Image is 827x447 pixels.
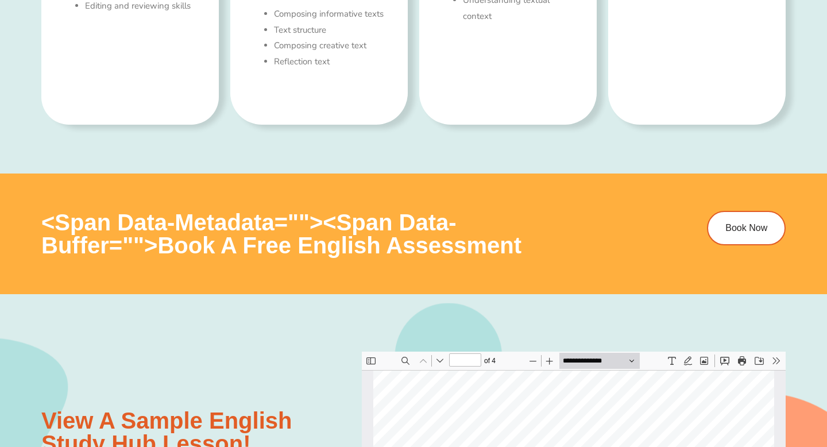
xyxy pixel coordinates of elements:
span: / [110,157,111,164]
span: \ [86,113,88,124]
span: Q [140,139,145,146]
span: R [311,130,316,137]
span: V [84,157,88,164]
span: U [151,139,156,146]
span: K [241,167,246,174]
span: Q [163,139,168,146]
span: L [104,113,110,124]
span: R [193,139,198,146]
span: U [101,113,109,124]
span: W [338,130,345,137]
span: T [173,167,177,174]
span: H [147,139,152,146]
span: H [194,167,199,174]
span: U [118,130,123,137]
span: K [146,157,150,164]
li: Text structure [274,22,390,38]
span: J [117,113,122,124]
span:  [88,157,95,164]
span: L [124,139,128,146]
span: W [126,167,133,174]
span: D [63,139,68,146]
span:  [196,72,209,84]
span: U [332,130,337,137]
span: H [227,130,232,137]
span: L [222,167,226,174]
span: V [99,72,108,84]
span: D [195,130,200,137]
span: V [143,167,148,174]
span: H [208,72,217,84]
span: H [88,72,97,84]
span:  [185,167,192,174]
span: P [117,167,121,174]
span: I [122,139,124,146]
span: W [221,167,227,174]
button: Draw [318,1,334,17]
span: X [217,139,222,146]
span: S [141,157,146,164]
span: / [77,167,79,174]
span: H [122,167,127,174]
span: Q [206,167,211,174]
button: Add or edit images [334,1,350,17]
span: I [163,130,164,137]
span: ( [100,157,102,164]
span: V [75,113,82,124]
span: \ [87,139,89,146]
span: L [172,167,176,174]
span: Q [268,130,273,137]
span: of ⁨4⁩ [121,1,138,17]
span: O [192,139,197,146]
span:  [130,130,137,137]
span: L [204,167,208,174]
span: D [126,157,132,164]
span:  [121,139,127,146]
span: V [78,130,82,137]
span: G [167,139,172,146]
span:  [210,167,217,174]
span:  [92,139,99,146]
span: V [153,139,158,146]
span:  [245,72,257,84]
span: Q [68,130,73,137]
span: P [288,130,292,137]
span: Q [67,139,72,146]
span:  [150,157,157,164]
span: W [132,139,138,146]
span: X [161,157,165,164]
span: V [225,139,230,146]
span: X [284,130,288,137]
span: R [159,130,164,137]
span: X [187,167,191,174]
span:  [90,139,97,146]
span: W [177,72,190,84]
span: K [175,139,179,146]
span: W [302,130,308,137]
span: X [237,130,241,137]
span: S [83,167,87,174]
span: V [222,72,231,84]
span:  [200,130,207,137]
span: V [81,130,86,137]
span: I [184,139,186,146]
span: G [324,130,330,137]
span: U [278,130,283,137]
span: W [229,139,235,146]
span: H [153,130,158,137]
span: K [191,130,195,137]
span: H [72,139,78,146]
span: Y [208,130,212,137]
span: V [95,130,100,137]
span: $ [63,130,67,137]
span: K [242,130,247,137]
span: O [126,130,131,137]
span: K [164,167,168,174]
span: R [235,167,241,174]
span: D [92,167,98,174]
span:  [94,157,101,164]
span: V [215,72,223,84]
span:  [153,167,160,174]
span:  [71,139,78,146]
span: J [227,167,231,174]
